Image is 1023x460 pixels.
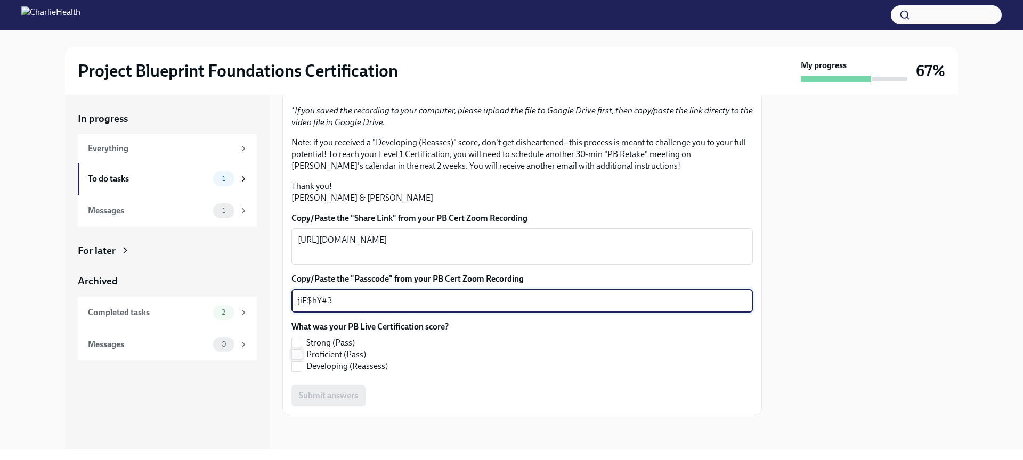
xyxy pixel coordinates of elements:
[78,134,257,163] a: Everything
[88,339,209,350] div: Messages
[291,212,753,224] label: Copy/Paste the "Share Link" from your PB Cert Zoom Recording
[306,337,355,349] span: Strong (Pass)
[78,274,257,288] a: Archived
[88,173,209,185] div: To do tasks
[78,297,257,328] a: Completed tasks2
[291,105,753,127] em: If you saved the recording to your computer, please upload the file to Google Drive first, then c...
[291,180,753,204] p: Thank you! [PERSON_NAME] & [PERSON_NAME]
[298,294,746,307] textarea: jiF$hY#3
[801,60,847,71] strong: My progress
[306,360,388,372] span: Developing (Reassess)
[21,6,80,23] img: CharlieHealth
[216,175,232,183] span: 1
[916,61,945,80] h3: 67%
[291,137,753,172] p: Note: if you received a "Developing (Reasses)" score, don't get disheartened--this process is mea...
[78,112,257,126] a: In progress
[78,195,257,227] a: Messages1
[78,163,257,195] a: To do tasks1
[298,234,746,259] textarea: [URL][DOMAIN_NAME]
[216,207,232,215] span: 1
[78,328,257,360] a: Messages0
[88,205,209,217] div: Messages
[306,349,366,360] span: Proficient (Pass)
[88,307,209,318] div: Completed tasks
[78,244,257,258] a: For later
[291,321,449,333] label: What was your PB Live Certification score?
[215,340,233,348] span: 0
[215,308,232,316] span: 2
[291,273,753,285] label: Copy/Paste the "Passcode" from your PB Cert Zoom Recording
[78,60,398,81] h2: Project Blueprint Foundations Certification
[88,143,234,154] div: Everything
[78,244,116,258] div: For later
